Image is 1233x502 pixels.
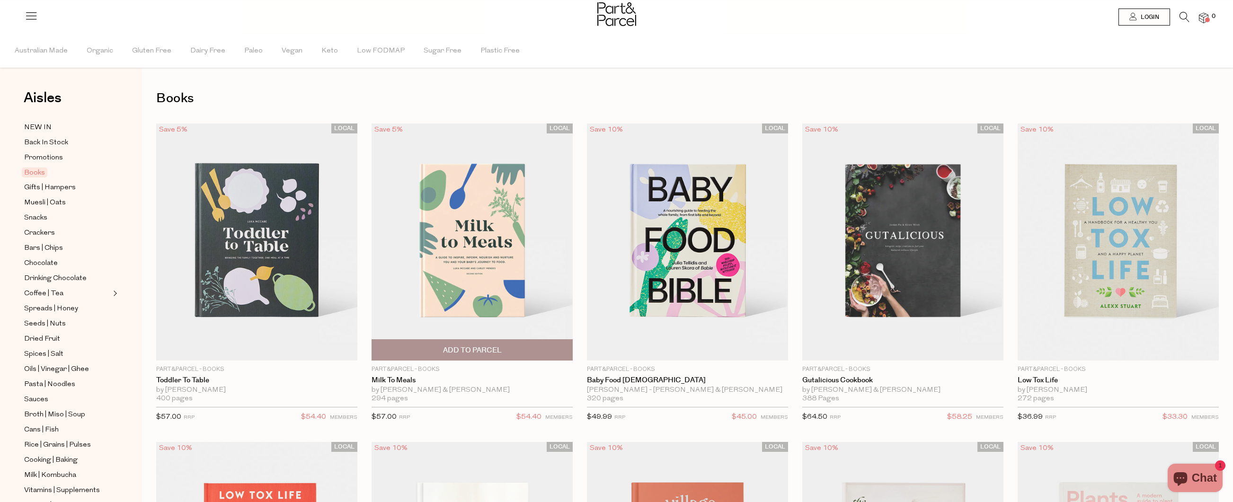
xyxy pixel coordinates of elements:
a: Pasta | Noodles [24,379,110,390]
span: Spices | Salt [24,349,63,360]
div: Save 10% [1018,123,1056,136]
span: LOCAL [977,442,1003,452]
a: Rice | Grains | Pulses [24,439,110,451]
span: Login [1138,13,1159,21]
img: Part&Parcel [597,2,636,26]
h1: Books [156,88,1219,109]
span: Snacks [24,212,47,224]
div: Save 10% [1018,442,1056,455]
a: Login [1118,9,1170,26]
div: Save 10% [587,123,626,136]
a: Vitamins | Supplements [24,484,110,496]
a: Dried Fruit [24,333,110,345]
span: Low FODMAP [357,35,405,68]
a: Sauces [24,394,110,405]
small: RRP [184,415,195,420]
span: Sauces [24,394,48,405]
small: MEMBERS [976,415,1003,420]
div: Save 10% [802,442,841,455]
div: by [PERSON_NAME] & [PERSON_NAME] [802,386,1003,395]
span: Vegan [282,35,302,68]
span: Australian Made [15,35,68,68]
div: [PERSON_NAME] - [PERSON_NAME] & [PERSON_NAME] [587,386,788,395]
span: $57.00 [372,414,397,421]
p: Part&Parcel - Books [1018,365,1219,374]
span: $54.40 [516,411,541,423]
span: Rice | Grains | Pulses [24,440,91,451]
small: RRP [1045,415,1056,420]
span: Dried Fruit [24,334,60,345]
a: Chocolate [24,257,110,269]
div: by [PERSON_NAME] [156,386,357,395]
a: Drinking Chocolate [24,273,110,284]
a: Books [24,167,110,178]
a: Toddler to Table [156,376,357,385]
div: Save 10% [802,123,841,136]
a: Promotions [24,152,110,164]
span: Gifts | Hampers [24,182,76,194]
span: Add To Parcel [443,345,502,355]
div: Save 5% [156,123,190,136]
span: Books [22,167,47,177]
span: 294 pages [372,395,408,403]
span: Cans | Fish [24,424,59,436]
a: Cans | Fish [24,424,110,436]
a: Milk to Meals [372,376,573,385]
a: Milk | Kombucha [24,469,110,481]
img: Milk to Meals [372,123,573,361]
span: Oils | Vinegar | Ghee [24,364,89,375]
p: Part&Parcel - Books [802,365,1003,374]
a: Oils | Vinegar | Ghee [24,363,110,375]
a: Broth | Miso | Soup [24,409,110,421]
a: NEW IN [24,122,110,133]
button: Expand/Collapse Coffee | Tea [111,288,117,299]
img: Toddler to Table [156,123,357,361]
p: Part&Parcel - Books [156,365,357,374]
span: NEW IN [24,122,52,133]
span: Sugar Free [424,35,461,68]
span: $64.50 [802,414,827,421]
a: Baby Food [DEMOGRAPHIC_DATA] [587,376,788,385]
span: Cooking | Baking [24,455,78,466]
span: LOCAL [1193,123,1219,133]
div: Save 5% [372,123,406,136]
a: Spices | Salt [24,348,110,360]
span: 388 Pages [802,395,839,403]
span: $57.00 [156,414,181,421]
span: Vitamins | Supplements [24,485,100,496]
span: LOCAL [762,442,788,452]
a: Muesli | Oats [24,197,110,209]
div: Save 10% [587,442,626,455]
span: LOCAL [547,442,573,452]
span: Aisles [24,88,62,108]
span: Gluten Free [132,35,171,68]
a: Gutalicious Cookbook [802,376,1003,385]
p: Part&Parcel - Books [587,365,788,374]
span: Milk | Kombucha [24,470,76,481]
span: Muesli | Oats [24,197,66,209]
span: Dairy Free [190,35,225,68]
span: Pasta | Noodles [24,379,75,390]
span: Keto [321,35,338,68]
inbox-online-store-chat: Shopify online store chat [1165,464,1225,494]
a: Seeds | Nuts [24,318,110,330]
span: $45.00 [732,411,757,423]
a: 0 [1199,13,1208,23]
span: LOCAL [977,123,1003,133]
a: Coffee | Tea [24,288,110,299]
span: 0 [1209,12,1218,21]
a: Crackers [24,227,110,239]
span: LOCAL [547,123,573,133]
span: $58.25 [947,411,972,423]
button: Add To Parcel [372,339,573,361]
span: Promotions [24,152,63,164]
a: Snacks [24,212,110,224]
small: MEMBERS [761,415,788,420]
a: Gifts | Hampers [24,182,110,194]
small: RRP [399,415,410,420]
span: $49.99 [587,414,612,421]
a: Back In Stock [24,137,110,149]
span: Chocolate [24,258,58,269]
small: MEMBERS [330,415,357,420]
a: Bars | Chips [24,242,110,254]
